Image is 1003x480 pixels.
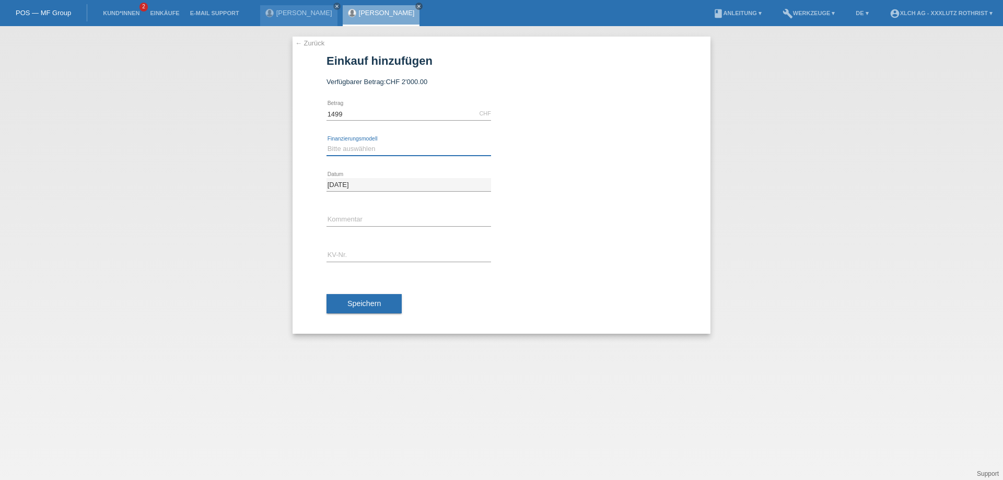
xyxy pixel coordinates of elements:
[333,3,341,10] a: close
[98,10,145,16] a: Kund*innen
[416,4,422,9] i: close
[850,10,873,16] a: DE ▾
[713,8,724,19] i: book
[347,299,381,308] span: Speichern
[977,470,999,477] a: Support
[708,10,767,16] a: bookAnleitung ▾
[295,39,324,47] a: ← Zurück
[890,8,900,19] i: account_circle
[386,78,427,86] span: CHF 2'000.00
[334,4,340,9] i: close
[326,54,677,67] h1: Einkauf hinzufügen
[139,3,148,11] span: 2
[16,9,71,17] a: POS — MF Group
[359,9,415,17] a: [PERSON_NAME]
[326,294,402,314] button: Speichern
[185,10,244,16] a: E-Mail Support
[326,78,677,86] div: Verfügbarer Betrag:
[777,10,841,16] a: buildWerkzeuge ▾
[415,3,423,10] a: close
[479,110,491,116] div: CHF
[884,10,998,16] a: account_circleXLCH AG - XXXLutz Rothrist ▾
[145,10,184,16] a: Einkäufe
[783,8,793,19] i: build
[276,9,332,17] a: [PERSON_NAME]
